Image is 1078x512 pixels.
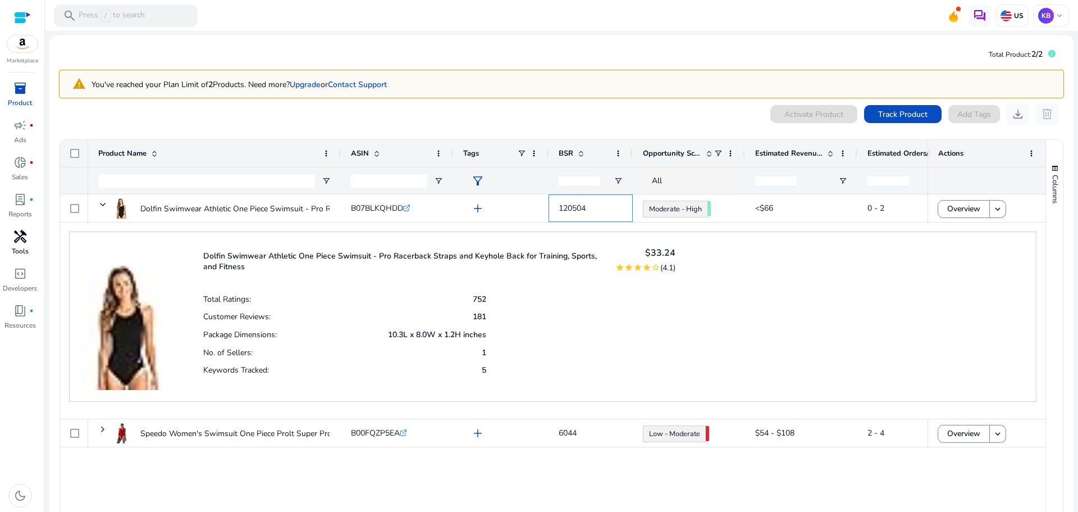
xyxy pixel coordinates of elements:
span: Estimated Revenue/Day [755,148,823,158]
span: fiber_manual_record [29,309,34,313]
span: Columns [1050,175,1060,203]
span: search [63,9,76,22]
span: inventory_2 [13,81,27,95]
p: Dolfin Swimwear Athletic One Piece Swimsuit - Pro Racerback Straps... [140,197,391,220]
mat-icon: keyboard_arrow_down [993,429,1003,439]
span: download [1011,107,1025,121]
p: You've reached your Plan Limit of Products. Need more? [92,79,387,90]
span: Overview [947,197,980,220]
span: ASIN [351,148,369,158]
span: <$66 [755,203,773,214]
mat-icon: star [633,263,642,272]
span: or [290,79,328,90]
p: 752 [473,294,486,305]
span: keyboard_arrow_down [1055,11,1064,20]
mat-icon: star_border [651,263,660,272]
p: Speedo Women's Swimsuit One Piece Prolt Super Pro Solid Adult... [140,422,379,445]
p: 1 [482,347,486,358]
a: Upgrade [290,79,321,90]
img: 4162SXMz0eL._AC_SR38,50_.jpg [81,243,175,390]
span: 120504 [559,203,586,214]
span: donut_small [13,156,27,169]
p: Ads [14,135,26,145]
span: Track Product [878,108,928,120]
span: All [652,175,662,186]
b: 2 [208,79,213,90]
p: Marketplace [7,57,38,65]
span: fiber_manual_record [29,160,34,165]
img: us.svg [1001,10,1012,21]
mat-icon: warning [64,75,92,94]
span: fiber_manual_record [29,197,34,202]
span: Total Product: [989,50,1031,59]
span: 65.74 [707,201,711,216]
span: Actions [938,148,963,158]
mat-icon: keyboard_arrow_down [993,204,1003,214]
span: fiber_manual_record [29,123,34,128]
p: Reports [8,209,32,219]
span: 0 - 2 [867,203,884,214]
button: Open Filter Menu [614,176,623,185]
span: 6044 [559,428,577,438]
p: Package Dimensions: [203,329,277,340]
p: Dolfin Swimwear Athletic One Piece Swimsuit - Pro Racerback Straps and Keyhole Back for Training,... [203,251,601,272]
span: 48.20 [706,426,709,441]
a: Contact Support [328,79,387,90]
p: Press to search [79,10,145,22]
h4: $33.24 [615,248,675,259]
span: add [471,427,485,440]
mat-icon: star [615,263,624,272]
span: $54 - $108 [755,428,794,438]
p: Total Ratings: [203,294,251,305]
img: 31X7PSDNZxL._AC_SR38,50_.jpg [114,423,129,443]
p: Sales [12,172,28,182]
p: Customer Reviews: [203,311,271,322]
span: handyman [13,230,27,243]
p: No. of Sellers: [203,347,253,358]
button: Overview [938,425,990,443]
p: Resources [4,320,36,330]
button: Track Product [864,105,942,123]
p: Developers [3,283,37,293]
a: Low - Moderate [643,425,706,442]
mat-icon: star [624,263,633,272]
button: Open Filter Menu [322,176,331,185]
span: Opportunity Score [643,148,701,158]
button: Open Filter Menu [434,176,443,185]
p: 10.3L x 8.0W x 1.2H inches [388,329,486,340]
span: Product Name [98,148,147,158]
p: Keywords Tracked: [203,365,269,375]
span: 2/2 [1031,49,1043,60]
span: lab_profile [13,193,27,206]
p: Product [8,98,32,108]
span: Estimated Orders/Day [867,148,935,158]
button: Overview [938,200,990,218]
span: filter_alt [471,174,485,188]
p: KB [1038,8,1054,24]
img: 4162SXMz0eL._AC_SR38,50_.jpg [114,198,129,219]
p: 181 [473,311,486,322]
mat-icon: star [642,263,651,272]
p: US [1012,11,1024,20]
img: amazon.svg [7,35,38,52]
button: Open Filter Menu [838,176,847,185]
span: add [471,202,485,215]
span: BSR [559,148,573,158]
span: (4.1) [660,262,675,273]
p: Tools [12,246,29,256]
span: B00FQZP5EA [351,428,400,438]
span: Tags [463,148,479,158]
span: dark_mode [13,489,27,502]
span: code_blocks [13,267,27,280]
button: download [1007,103,1029,125]
input: Product Name Filter Input [98,174,315,188]
span: book_4 [13,304,27,318]
span: B07BLKQHDD [351,203,403,214]
input: ASIN Filter Input [351,174,427,188]
p: 5 [482,365,486,375]
span: Overview [947,422,980,445]
a: Moderate - High [643,201,707,218]
span: / [101,10,111,22]
span: 2 - 4 [867,428,884,438]
span: campaign [13,119,27,132]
